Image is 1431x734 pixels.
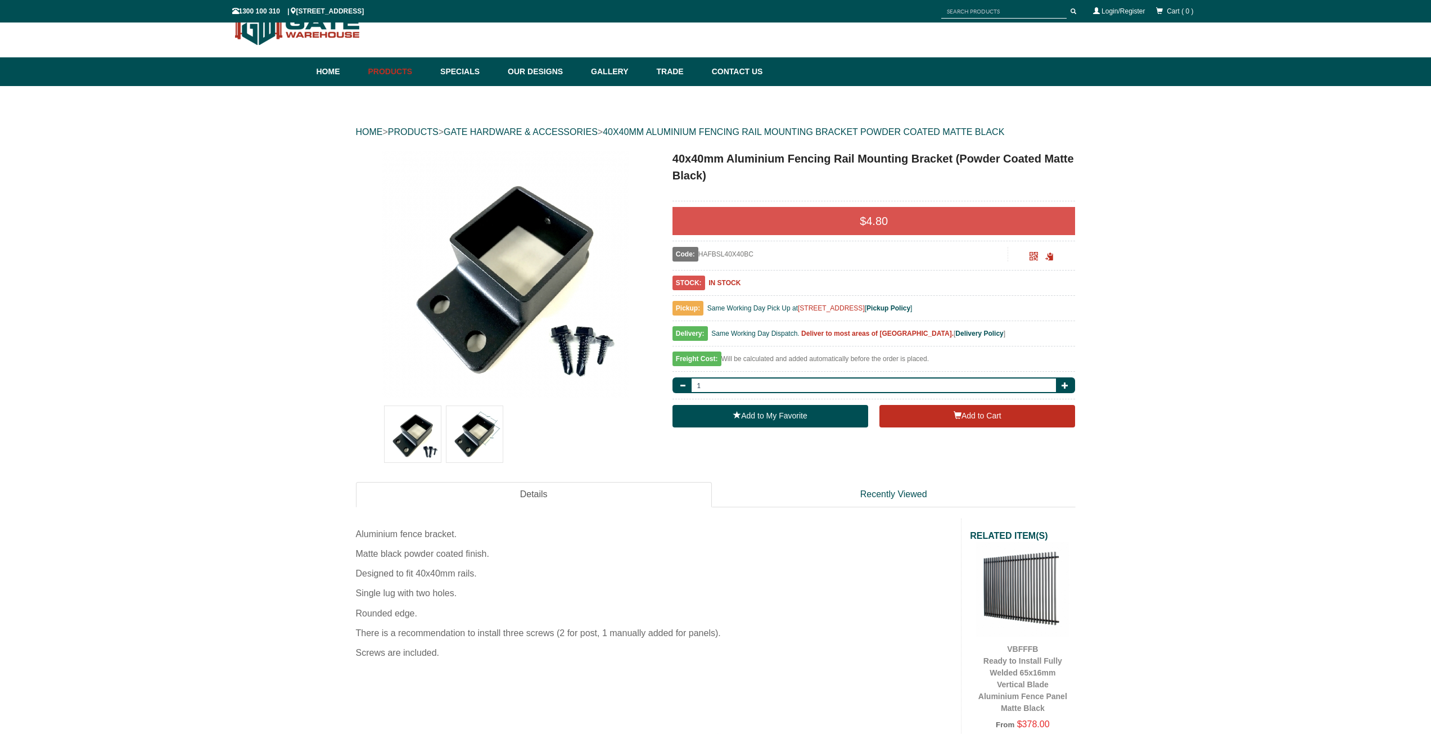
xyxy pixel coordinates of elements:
[801,330,954,337] b: Deliver to most areas of [GEOGRAPHIC_DATA].
[672,247,1008,262] div: HAFBSL40X40BC
[356,623,953,643] div: There is a recommendation to install three screws (2 for post, 1 manually added for panels).
[585,57,651,86] a: Gallery
[317,57,363,86] a: Home
[706,57,763,86] a: Contact Us
[444,127,598,137] a: GATE HARDWARE & ACCESSORIES
[978,645,1067,713] a: VBFFFBReady to Install Fully Welded 65x16mm Vertical BladeAluminium Fence PanelMatte Black
[356,583,953,603] div: Single lug with two holes.
[1167,7,1193,15] span: Cart ( 0 )
[672,207,1076,235] div: $
[1030,254,1038,262] a: Click to enlarge and scan to share.
[996,721,1014,729] span: From
[356,544,953,564] div: Matte black powder coated finish.
[363,57,435,86] a: Products
[1045,253,1054,261] span: Click to copy the URL
[955,330,1003,337] a: Delivery Policy
[976,542,1069,636] img: VBFFFB - Ready to Install Fully Welded 65x16mm Vertical Blade - Aluminium Fence Panel - Matte Bla...
[866,304,910,312] a: Pickup Policy
[356,127,383,137] a: HOME
[672,352,721,366] span: Freight Cost:
[651,57,706,86] a: Trade
[446,406,503,462] img: 40x40mm Aluminium Fencing Rail Mounting Bracket (Powder Coated Matte Black)
[388,127,439,137] a: PRODUCTS
[672,247,698,262] span: Code:
[357,150,654,398] a: 40x40mm Aluminium Fencing Rail Mounting Bracket (Powder Coated Matte Black) - - Gate Warehouse
[970,530,1075,542] h2: RELATED ITEM(S)
[708,279,741,287] b: IN STOCK
[707,304,913,312] span: Same Working Day Pick Up at [ ]
[879,405,1075,427] button: Add to Cart
[711,330,800,337] span: Same Working Day Dispatch.
[382,150,629,398] img: 40x40mm Aluminium Fencing Rail Mounting Bracket (Powder Coated Matte Black) - - Gate Warehouse
[1102,7,1145,15] a: Login/Register
[672,301,703,316] span: Pickup:
[435,57,502,86] a: Specials
[672,405,868,427] a: Add to My Favorite
[1017,719,1050,729] span: $378.00
[232,7,364,15] span: 1300 100 310 | [STREET_ADDRESS]
[356,564,953,583] div: Designed to fit 40x40mm rails.
[866,215,888,227] span: 4.80
[356,524,953,544] div: Aluminium fence bracket.
[672,327,1076,346] div: [ ]
[502,57,585,86] a: Our Designs
[712,482,1076,507] a: Recently Viewed
[672,352,1076,372] div: Will be calculated and added automatically before the order is placed.
[941,4,1067,19] input: SEARCH PRODUCTS
[356,643,953,663] div: Screws are included.
[356,482,712,507] a: Details
[672,326,708,341] span: Delivery:
[603,127,1004,137] a: 40X40MM ALUMINIUM FENCING RAIL MOUNTING BRACKET POWDER COATED MATTE BLACK
[385,406,441,462] img: 40x40mm Aluminium Fencing Rail Mounting Bracket (Powder Coated Matte Black)
[672,150,1076,184] h1: 40x40mm Aluminium Fencing Rail Mounting Bracket (Powder Coated Matte Black)
[798,304,865,312] a: [STREET_ADDRESS]
[672,276,705,290] span: STOCK:
[356,114,1076,150] div: > > >
[356,604,953,623] div: Rounded edge.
